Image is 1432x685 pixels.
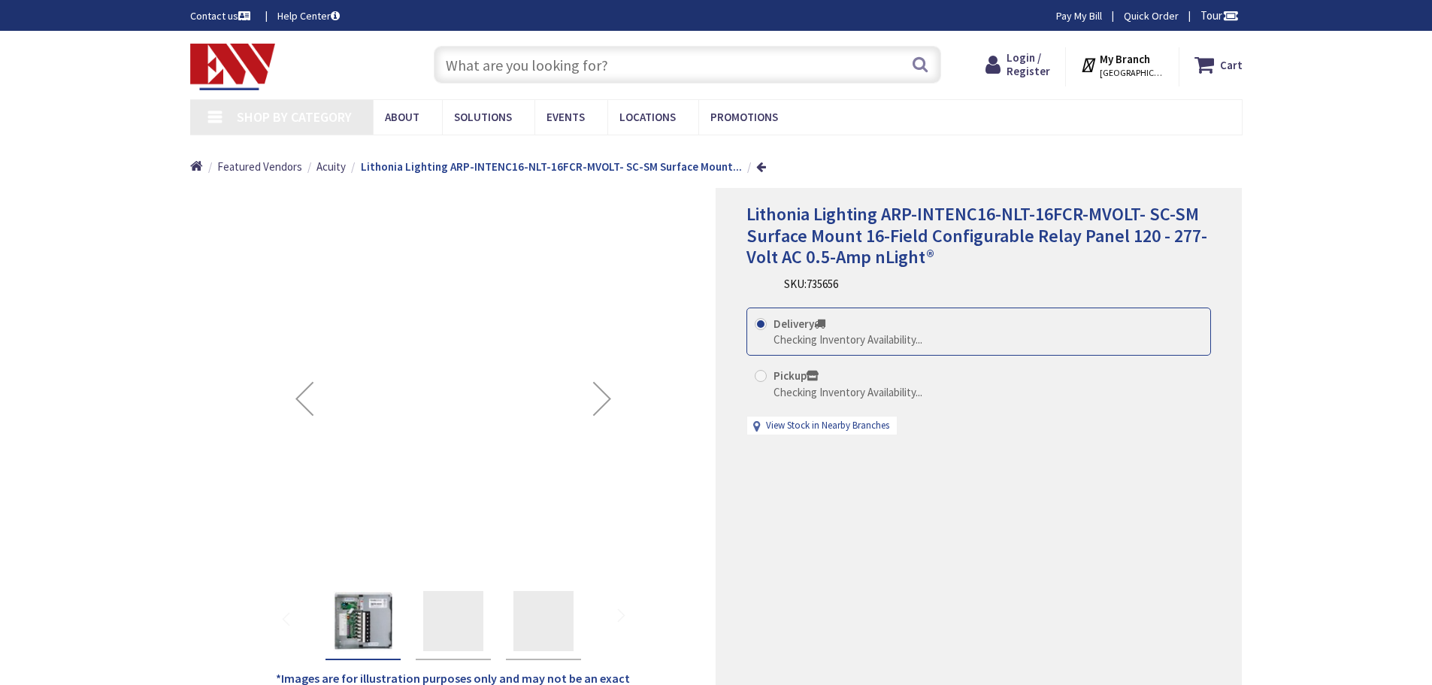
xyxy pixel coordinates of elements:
div: Checking Inventory Availability... [774,332,922,347]
span: [GEOGRAPHIC_DATA], [GEOGRAPHIC_DATA] [1100,67,1164,79]
strong: Pickup [774,368,819,383]
a: Cart [1194,51,1243,78]
span: Lithonia Lighting ARP-INTENC16-NLT-16FCR-MVOLT- SC-SM Surface Mount 16-Field Configurable Relay P... [746,202,1207,269]
span: Solutions [454,110,512,124]
span: Tour [1200,8,1239,23]
div: Lithonia Lighting ARP-INTENC16-NLT-16FCR-MVOLT- SC-SM Surface Mount 16-Field Configurable Relay P... [506,583,581,660]
input: What are you looking for? [434,46,941,83]
a: Pay My Bill [1056,8,1102,23]
span: Promotions [710,110,778,124]
div: Next [572,220,632,577]
div: Checking Inventory Availability... [774,384,922,400]
a: Help Center [277,8,340,23]
strong: Delivery [774,317,825,331]
img: Lithonia Lighting ARP-INTENC16-NLT-16FCR-MVOLT- SC-SM Surface Mount 16-Field Configurable Relay P... [333,591,393,651]
span: Events [546,110,585,124]
div: Lithonia Lighting ARP-INTENC16-NLT-16FCR-MVOLT- SC-SM Surface Mount 16-Field Configurable Relay P... [416,583,491,660]
div: SKU: [784,276,838,292]
a: Acuity [316,159,346,174]
strong: Lithonia Lighting ARP-INTENC16-NLT-16FCR-MVOLT- SC-SM Surface Mount... [361,159,742,174]
span: Shop By Category [237,108,352,126]
a: Contact us [190,8,253,23]
div: Previous [274,220,335,577]
span: 735656 [807,277,838,291]
strong: Cart [1220,51,1243,78]
span: Login / Register [1007,50,1050,78]
a: Login / Register [985,51,1050,78]
a: Quick Order [1124,8,1179,23]
strong: My Branch [1100,52,1150,66]
a: Featured Vendors [217,159,302,174]
div: My Branch [GEOGRAPHIC_DATA], [GEOGRAPHIC_DATA] [1080,51,1164,78]
span: About [385,110,419,124]
span: Locations [619,110,676,124]
a: View Stock in Nearby Branches [766,419,889,433]
img: Electrical Wholesalers, Inc. [190,44,276,90]
div: Lithonia Lighting ARP-INTENC16-NLT-16FCR-MVOLT- SC-SM Surface Mount 16-Field Configurable Relay P... [325,583,401,660]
